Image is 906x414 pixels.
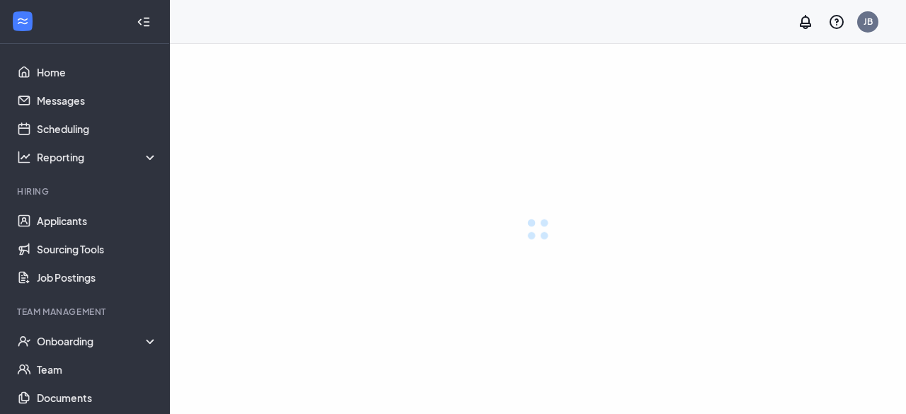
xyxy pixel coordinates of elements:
[37,355,158,384] a: Team
[16,14,30,28] svg: WorkstreamLogo
[864,16,873,28] div: JB
[137,15,151,29] svg: Collapse
[17,185,155,197] div: Hiring
[37,150,159,164] div: Reporting
[17,150,31,164] svg: Analysis
[37,58,158,86] a: Home
[37,235,158,263] a: Sourcing Tools
[37,384,158,412] a: Documents
[828,13,845,30] svg: QuestionInfo
[37,263,158,292] a: Job Postings
[37,115,158,143] a: Scheduling
[17,334,31,348] svg: UserCheck
[37,86,158,115] a: Messages
[37,334,159,348] div: Onboarding
[37,207,158,235] a: Applicants
[797,13,814,30] svg: Notifications
[17,306,155,318] div: Team Management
